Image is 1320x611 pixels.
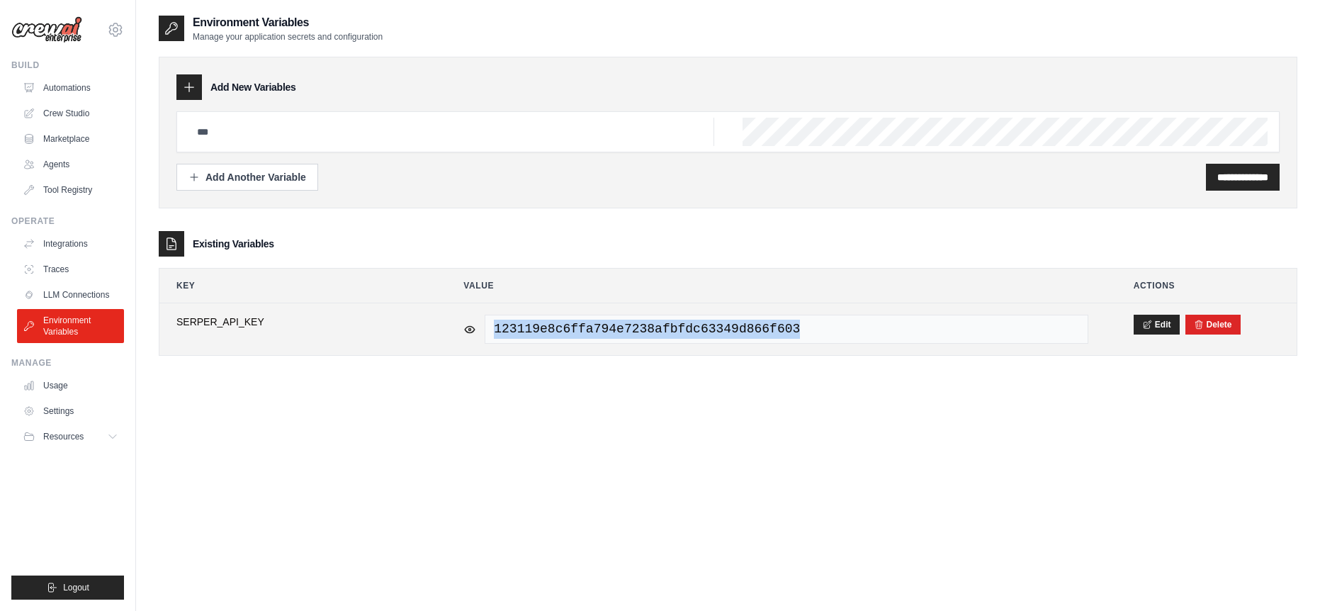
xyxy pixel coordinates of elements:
div: Operate [11,215,124,227]
h3: Existing Variables [193,237,274,251]
div: Build [11,60,124,71]
a: LLM Connections [17,284,124,306]
a: Usage [17,374,124,397]
a: Environment Variables [17,309,124,343]
h3: Add New Variables [210,80,296,94]
button: Add Another Variable [176,164,318,191]
span: SERPER_API_KEY [176,315,418,329]
th: Actions [1117,269,1297,303]
a: Traces [17,258,124,281]
a: Settings [17,400,124,422]
div: Add Another Variable [188,170,306,184]
span: Resources [43,431,84,442]
button: Resources [17,425,124,448]
a: Integrations [17,232,124,255]
span: Logout [63,582,89,593]
p: Manage your application secrets and configuration [193,31,383,43]
button: Logout [11,576,124,600]
span: 123119e8c6ffa794e7238afbfdc63349d866f603 [485,315,1088,344]
a: Automations [17,77,124,99]
img: Logo [11,16,82,43]
th: Key [159,269,435,303]
a: Agents [17,153,124,176]
div: Manage [11,357,124,369]
button: Delete [1194,319,1232,330]
th: Value [446,269,1105,303]
a: Marketplace [17,128,124,150]
a: Crew Studio [17,102,124,125]
a: Tool Registry [17,179,124,201]
h2: Environment Variables [193,14,383,31]
button: Edit [1134,315,1180,335]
